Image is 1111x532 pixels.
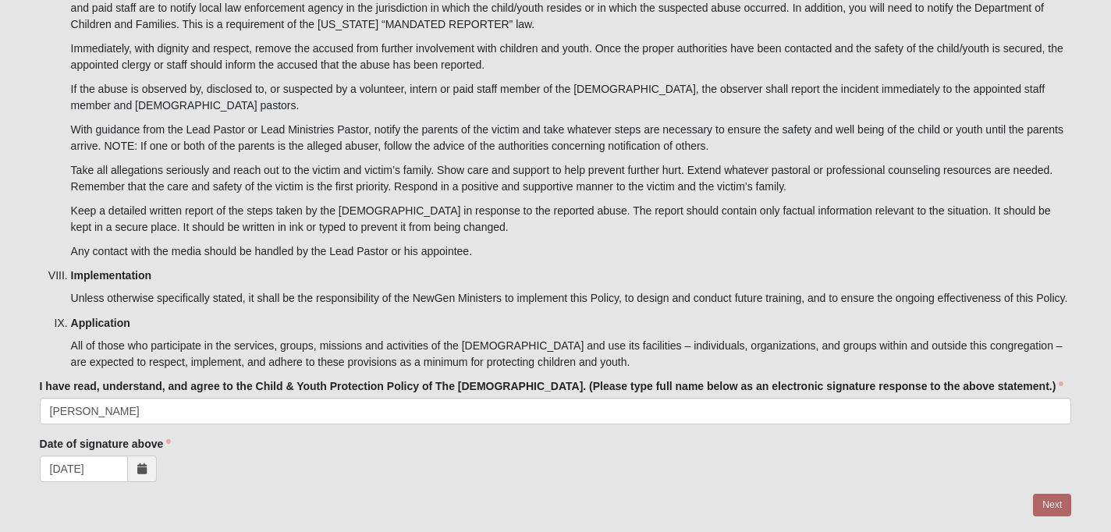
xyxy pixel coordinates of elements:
[71,243,1072,260] p: Any contact with the media should be handled by the Lead Pastor or his appointee.
[71,122,1072,154] p: With guidance from the Lead Pastor or Lead Ministries Pastor, notify the parents of the victim an...
[40,378,1064,394] label: I have read, understand, and agree to the Child & Youth Protection Policy of The [DEMOGRAPHIC_DAT...
[71,338,1072,371] p: All of those who participate in the services, groups, missions and activities of the [DEMOGRAPHIC...
[71,41,1072,73] p: Immediately, with dignity and respect, remove the accused from further involvement with children ...
[40,436,172,452] label: Date of signature above
[71,269,1072,282] h5: Implementation
[71,203,1072,236] p: Keep a detailed written report of the steps taken by the [DEMOGRAPHIC_DATA] in response to the re...
[71,317,1072,330] h5: Application
[71,81,1072,114] p: If the abuse is observed by, disclosed to, or suspected by a volunteer, intern or paid staff memb...
[71,290,1072,307] p: Unless otherwise specifically stated, it shall be the responsibility of the NewGen Ministers to i...
[71,162,1072,195] p: Take all allegations seriously and reach out to the victim and victim’s family. Show care and sup...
